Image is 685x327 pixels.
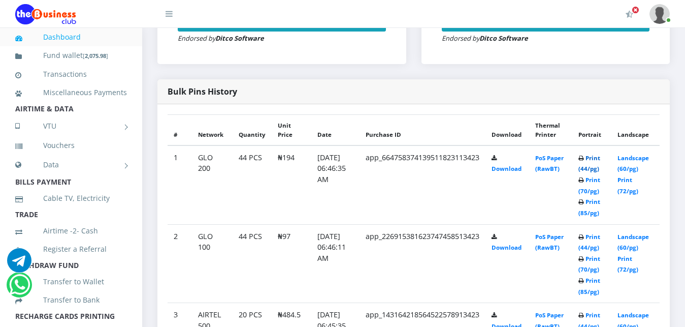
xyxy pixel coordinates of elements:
[15,63,127,86] a: Transactions
[535,154,564,173] a: PoS Paper (RawBT)
[617,176,638,195] a: Print (72/pg)
[572,115,612,145] th: Portrait
[578,233,600,252] a: Print (44/pg)
[15,134,127,157] a: Vouchers
[479,34,528,43] strong: Ditco Software
[215,34,264,43] strong: Ditco Software
[311,115,360,145] th: Date
[15,81,127,104] a: Miscellaneous Payments
[15,237,127,261] a: Register a Referral
[15,288,127,312] a: Transfer to Bank
[15,219,127,243] a: Airtime -2- Cash
[617,233,649,252] a: Landscape (60/pg)
[192,224,233,303] td: GLO 100
[233,145,272,224] td: 44 PCS
[578,198,600,217] a: Print (85/pg)
[360,115,485,145] th: Purchase ID
[578,277,600,295] a: Print (85/pg)
[178,34,264,43] small: Endorsed by
[649,4,670,24] img: User
[311,224,360,303] td: [DATE] 06:46:11 AM
[15,25,127,49] a: Dashboard
[192,115,233,145] th: Network
[15,270,127,293] a: Transfer to Wallet
[83,52,108,60] small: [ ]
[233,224,272,303] td: 44 PCS
[7,256,31,273] a: Chat for support
[578,154,600,173] a: Print (44/pg)
[272,115,311,145] th: Unit Price
[15,113,127,139] a: VTU
[529,115,572,145] th: Thermal Printer
[85,52,106,60] b: 2,075.98
[360,145,485,224] td: app_664758374139511823113423
[233,115,272,145] th: Quantity
[168,115,192,145] th: #
[617,154,649,173] a: Landscape (60/pg)
[617,255,638,274] a: Print (72/pg)
[168,145,192,224] td: 1
[492,165,521,172] a: Download
[311,145,360,224] td: [DATE] 06:46:35 AM
[442,34,528,43] small: Endorsed by
[192,145,233,224] td: GLO 200
[578,176,600,195] a: Print (70/pg)
[15,4,76,24] img: Logo
[360,224,485,303] td: app_226915381623747458513423
[15,152,127,177] a: Data
[9,280,30,297] a: Chat for support
[15,44,127,68] a: Fund wallet[2,075.98]
[168,86,237,97] strong: Bulk Pins History
[272,224,311,303] td: ₦97
[578,255,600,274] a: Print (70/pg)
[272,145,311,224] td: ₦194
[168,224,192,303] td: 2
[611,115,660,145] th: Landscape
[15,187,127,210] a: Cable TV, Electricity
[632,6,639,14] span: Activate Your Membership
[626,10,633,18] i: Activate Your Membership
[535,233,564,252] a: PoS Paper (RawBT)
[485,115,529,145] th: Download
[492,244,521,251] a: Download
